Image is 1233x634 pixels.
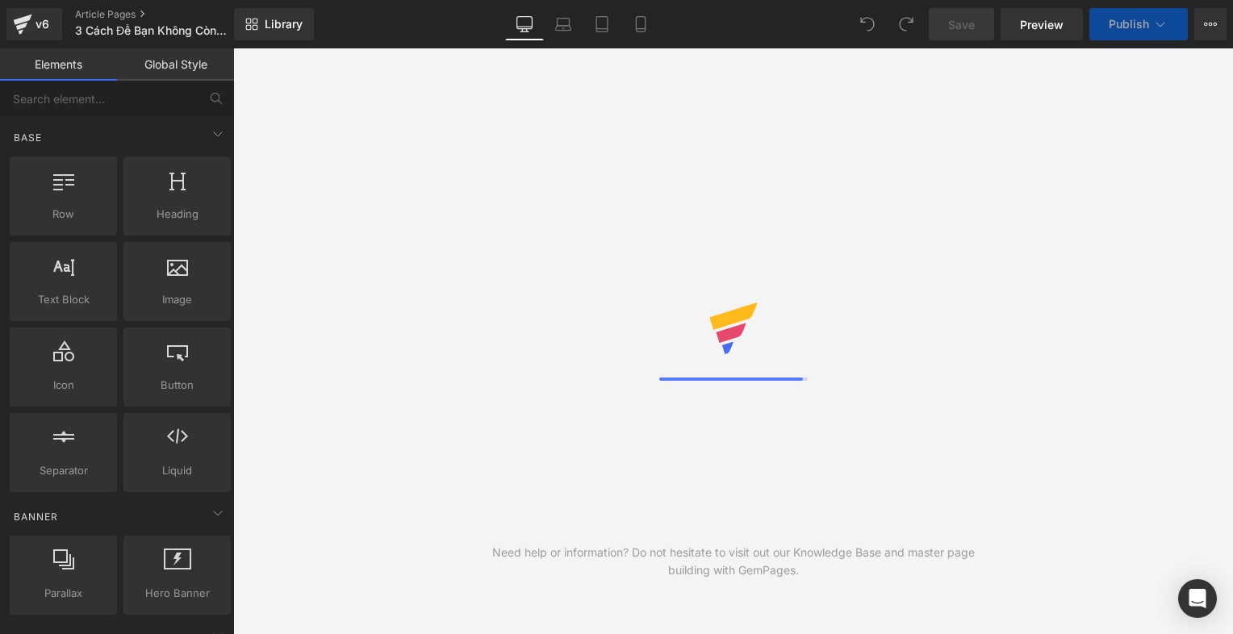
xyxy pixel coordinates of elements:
span: Library [265,17,303,31]
span: Icon [15,377,112,394]
button: Undo [851,8,884,40]
span: Image [128,291,226,308]
span: Parallax [15,585,112,602]
a: Desktop [505,8,544,40]
span: Banner [12,509,60,524]
span: 3 Cách Để Bạn Không Còn Mang Nhiều Việc Về Nhà Mỗi Ngày (+ Rất Dễ Thực Hiện) [75,24,230,37]
button: More [1194,8,1227,40]
span: Hero Banner [128,585,226,602]
button: Publish [1089,8,1188,40]
a: v6 [6,8,62,40]
span: Base [12,130,44,145]
span: Separator [15,462,112,479]
div: Need help or information? Do not hesitate to visit out our Knowledge Base and master page buildin... [483,544,984,579]
span: Publish [1109,18,1149,31]
div: Open Intercom Messenger [1178,579,1217,618]
a: Article Pages [75,8,261,21]
span: Preview [1020,16,1064,33]
span: Button [128,377,226,394]
a: New Library [234,8,314,40]
a: Mobile [621,8,660,40]
a: Laptop [544,8,583,40]
div: v6 [32,14,52,35]
span: Row [15,206,112,223]
a: Global Style [117,48,234,81]
span: Heading [128,206,226,223]
button: Redo [890,8,922,40]
span: Text Block [15,291,112,308]
span: Save [948,16,975,33]
a: Preview [1001,8,1083,40]
span: Liquid [128,462,226,479]
a: Tablet [583,8,621,40]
